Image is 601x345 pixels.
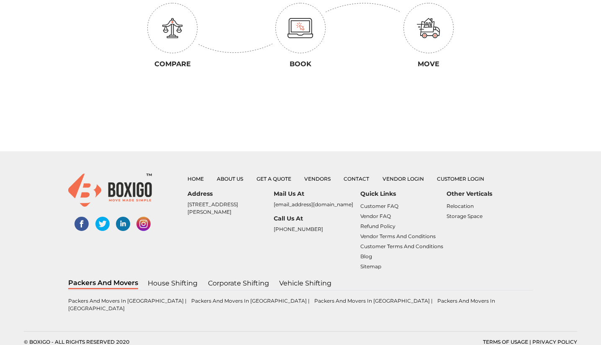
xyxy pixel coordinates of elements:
a: Corporate shifting [208,278,270,289]
a: Packers and Movers in [GEOGRAPHIC_DATA] | [314,298,434,304]
a: Vehicle Shifting [279,278,332,289]
a: privacy policy [532,339,577,345]
h6: Quick Links [360,190,447,197]
a: Home [187,176,204,182]
img: up [198,44,273,53]
a: Contact [344,176,369,182]
img: boxigo_logo_small [68,174,152,207]
a: Blog [360,253,372,259]
a: Packers and Movers in [GEOGRAPHIC_DATA] | [68,298,188,304]
a: Packers and Movers [68,278,138,289]
img: down [326,3,401,13]
a: Vendors [304,176,331,182]
a: Packers and Movers in [GEOGRAPHIC_DATA] | [191,298,311,304]
h3: Compare [115,60,230,68]
a: Vendor Terms and Conditions [360,233,436,239]
a: [EMAIL_ADDRESS][DOMAIN_NAME] [274,201,353,208]
a: Customer Terms and Conditions [360,243,443,249]
img: circle [275,3,326,53]
a: Customer Login [437,176,484,182]
img: facebook-social-links [74,217,89,231]
h6: Mail Us At [274,190,360,197]
img: circle [403,3,454,53]
h3: Book [243,60,358,68]
a: Refund Policy [360,223,396,229]
a: [PHONE_NUMBER] [274,226,323,232]
img: education [162,18,182,38]
a: About Us [217,176,243,182]
a: Relocation [447,203,474,209]
a: House shifting [147,278,198,289]
a: Sitemap [360,263,381,270]
h6: Other Verticals [447,190,533,197]
h6: Call Us At [274,215,360,222]
h6: Address [187,190,274,197]
img: circle [147,3,198,53]
a: terms of usage [483,339,528,345]
p: [STREET_ADDRESS][PERSON_NAME] [187,201,274,216]
img: instagram-social-links [136,217,151,231]
img: twitter-social-links [95,217,110,231]
a: Vendor Login [383,176,424,182]
h3: Move [371,60,486,68]
a: Get a Quote [257,176,291,182]
img: move [417,18,440,38]
a: Packers and Movers in [GEOGRAPHIC_DATA] [68,298,495,311]
a: Customer FAQ [360,203,398,209]
img: monitor [288,18,313,38]
a: Storage Space [447,213,483,219]
a: Vendor FAQ [360,213,391,219]
img: linked-in-social-links [116,217,130,231]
